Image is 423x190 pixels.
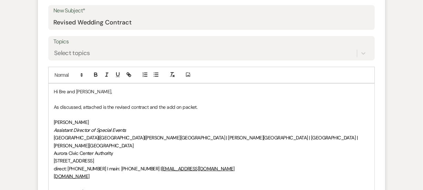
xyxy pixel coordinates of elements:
span: Aurora Civic Center Authority [54,150,113,156]
strong: | [144,135,145,141]
span: [GEOGRAPHIC_DATA] [100,135,144,141]
span: [PERSON_NAME] [54,119,89,125]
label: New Subject* [53,6,370,16]
span: [GEOGRAPHIC_DATA] [54,135,98,141]
p: Hi Bre and [PERSON_NAME], [54,88,369,95]
span: [STREET_ADDRESS] [54,158,94,164]
div: Select topics [54,49,90,58]
em: Assistant Director of Special Events [54,127,126,133]
span: [PERSON_NAME][GEOGRAPHIC_DATA] | [PERSON_NAME][GEOGRAPHIC_DATA] | [GEOGRAPHIC_DATA] | [PERSON_NAM... [54,135,359,148]
label: Topics [53,37,370,47]
span: direct: [PHONE_NUMBER] I main: [PHONE_NUMBER] | [54,166,162,172]
a: [DOMAIN_NAME] [54,173,90,179]
strong: | [98,135,99,141]
a: [EMAIL_ADDRESS][DOMAIN_NAME] [162,166,235,172]
p: As discussed, attached is the revised contract and the add on packet. [54,103,369,111]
